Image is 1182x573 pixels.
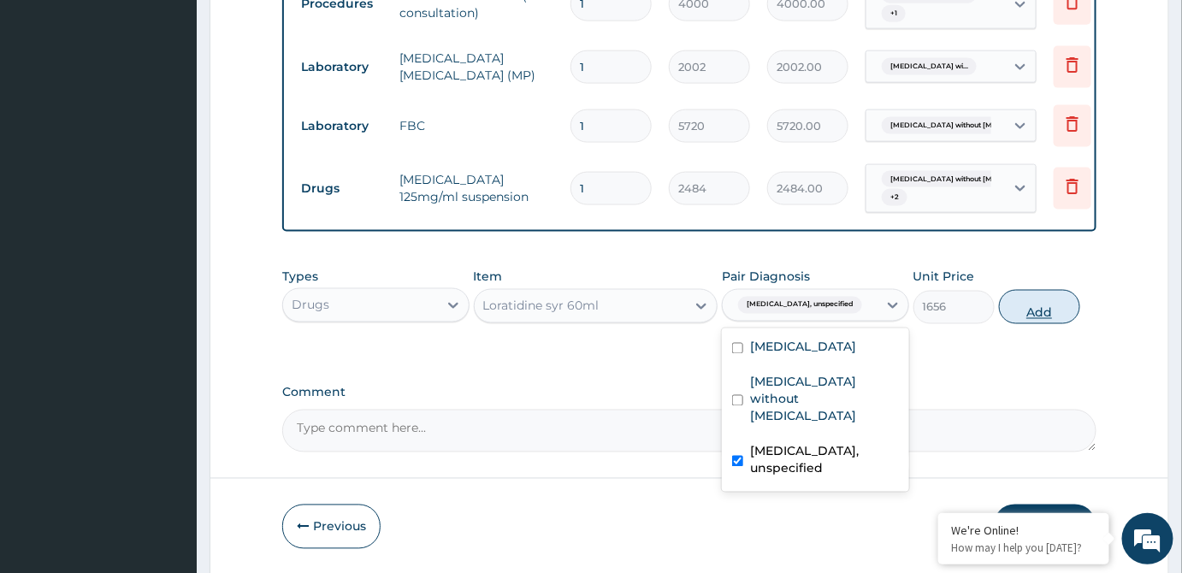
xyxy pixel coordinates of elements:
[994,505,1096,549] button: Submit
[32,86,69,128] img: d_794563401_company_1708531726252_794563401
[882,117,1055,134] span: [MEDICAL_DATA] without [MEDICAL_DATA]
[282,269,318,284] label: Types
[292,297,329,314] div: Drugs
[999,290,1080,324] button: Add
[391,109,562,143] td: FBC
[750,339,856,356] label: [MEDICAL_DATA]
[282,505,381,549] button: Previous
[913,268,975,285] label: Unit Price
[951,523,1096,538] div: We're Online!
[951,541,1096,555] p: How may I help you today?
[750,443,899,477] label: [MEDICAL_DATA], unspecified
[391,162,562,214] td: [MEDICAL_DATA] 125mg/ml suspension
[293,173,391,204] td: Drugs
[391,41,562,92] td: [MEDICAL_DATA] [MEDICAL_DATA] (MP)
[282,386,1096,400] label: Comment
[738,297,862,314] span: [MEDICAL_DATA], unspecified
[882,5,906,22] span: + 1
[89,96,287,118] div: Chat with us now
[474,268,503,285] label: Item
[750,374,899,425] label: [MEDICAL_DATA] without [MEDICAL_DATA]
[293,110,391,142] td: Laboratory
[722,268,810,285] label: Pair Diagnosis
[9,387,326,447] textarea: Type your message and hit 'Enter'
[293,51,391,83] td: Laboratory
[882,189,907,206] span: + 2
[99,175,236,348] span: We're online!
[281,9,322,50] div: Minimize live chat window
[882,58,977,75] span: [MEDICAL_DATA] wi...
[483,298,600,315] div: Loratidine syr 60ml
[882,171,1055,188] span: [MEDICAL_DATA] without [MEDICAL_DATA]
